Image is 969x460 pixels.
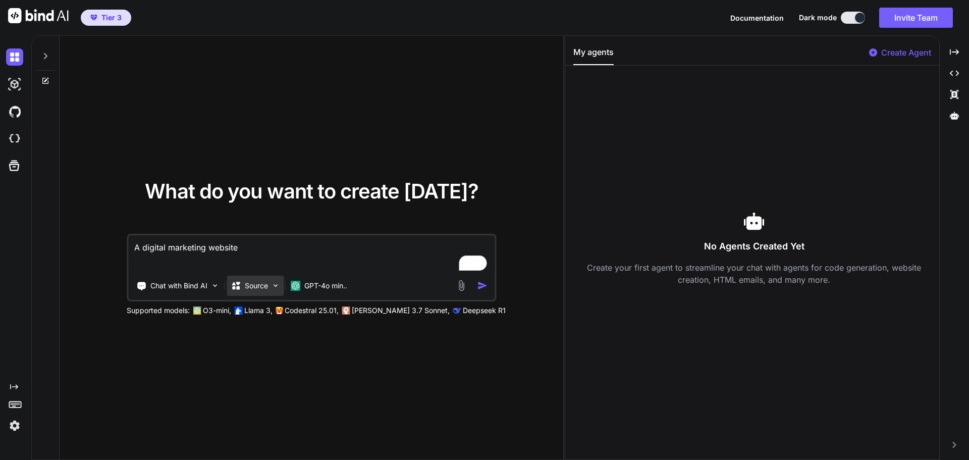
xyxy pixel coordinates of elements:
[245,281,268,291] p: Source
[352,305,450,316] p: [PERSON_NAME] 3.7 Sonnet,
[276,307,283,314] img: Mistral-AI
[573,46,614,65] button: My agents
[145,179,478,203] span: What do you want to create [DATE]?
[128,235,495,273] textarea: To enrich screen reader interactions, please activate Accessibility in Grammarly extension settings
[271,281,280,290] img: Pick Models
[879,8,953,28] button: Invite Team
[290,281,300,291] img: GPT-4o mini
[8,8,69,23] img: Bind AI
[127,305,190,316] p: Supported models:
[285,305,339,316] p: Codestral 25.01,
[730,13,784,23] button: Documentation
[101,13,122,23] span: Tier 3
[304,281,347,291] p: GPT-4o min..
[234,306,242,315] img: Llama2
[150,281,207,291] p: Chat with Bind AI
[463,305,506,316] p: Deepseek R1
[203,305,231,316] p: O3-mini,
[573,239,935,253] h3: No Agents Created Yet
[6,48,23,66] img: darkChat
[244,305,273,316] p: Llama 3,
[6,103,23,120] img: githubDark
[193,306,201,315] img: GPT-4
[799,13,837,23] span: Dark mode
[210,281,219,290] img: Pick Tools
[477,280,488,291] img: icon
[453,306,461,315] img: claude
[455,280,467,291] img: attachment
[573,262,935,286] p: Create your first agent to streamline your chat with agents for code generation, website creation...
[730,14,784,22] span: Documentation
[81,10,131,26] button: premiumTier 3
[6,130,23,147] img: cloudideIcon
[881,46,931,59] p: Create Agent
[6,76,23,93] img: darkAi-studio
[90,15,97,21] img: premium
[342,306,350,315] img: claude
[6,417,23,434] img: settings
